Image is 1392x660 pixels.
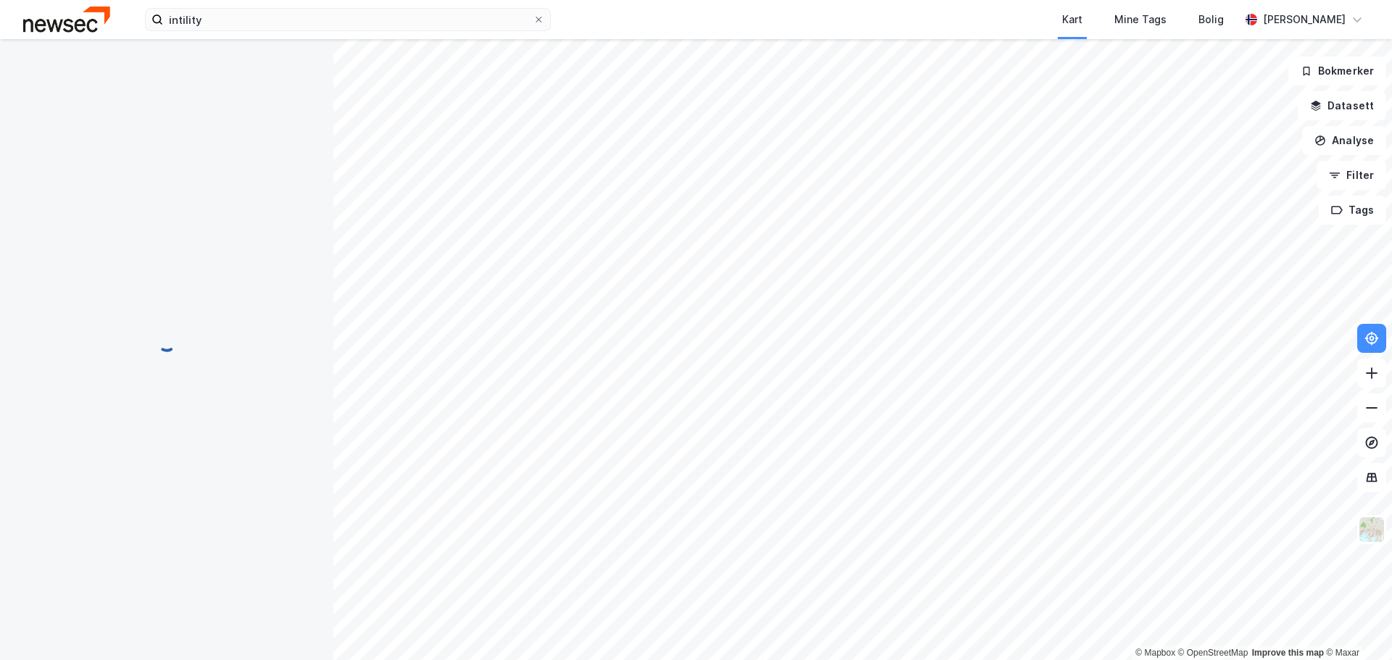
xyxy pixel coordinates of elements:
[1317,161,1386,190] button: Filter
[1252,648,1324,658] a: Improve this map
[163,9,533,30] input: Søk på adresse, matrikkel, gårdeiere, leietakere eller personer
[1114,11,1167,28] div: Mine Tags
[1062,11,1082,28] div: Kart
[23,7,110,32] img: newsec-logo.f6e21ccffca1b3a03d2d.png
[1263,11,1346,28] div: [PERSON_NAME]
[1319,590,1392,660] iframe: Chat Widget
[1178,648,1248,658] a: OpenStreetMap
[1135,648,1175,658] a: Mapbox
[155,330,178,353] img: spinner.a6d8c91a73a9ac5275cf975e30b51cfb.svg
[1198,11,1224,28] div: Bolig
[1288,57,1386,85] button: Bokmerker
[1319,196,1386,225] button: Tags
[1298,91,1386,120] button: Datasett
[1358,516,1385,543] img: Z
[1302,126,1386,155] button: Analyse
